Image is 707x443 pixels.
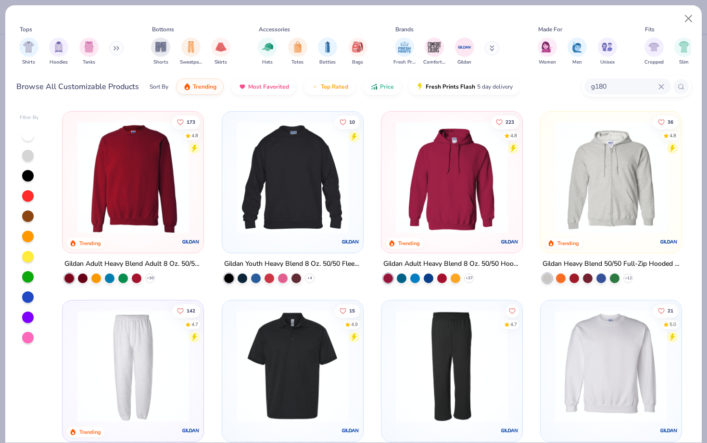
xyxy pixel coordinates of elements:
img: Gildan logo [659,421,679,440]
img: 13b9c606-79b1-4059-b439-68fabb1693f9 [72,310,194,422]
button: filter button [180,38,202,66]
span: Unisex [600,59,615,66]
button: Trending [176,78,224,95]
div: Tops [20,25,32,34]
button: filter button [49,38,68,66]
button: Like [334,304,359,318]
button: filter button [423,38,445,66]
div: Gildan Youth Heavy Blend 8 Oz. 50/50 Fleece Crew [224,258,361,270]
span: Sweatpants [180,59,202,66]
button: filter button [674,38,694,66]
button: filter button [318,38,337,66]
img: Hats Image [262,41,273,52]
div: Gildan Adult Heavy Blend Adult 8 Oz. 50/50 Fleece Crew [64,258,202,270]
div: 4.8 [510,132,517,139]
span: + 37 [465,275,472,281]
span: Tanks [83,59,95,66]
div: 4.8 [191,132,198,139]
span: Slim [679,59,689,66]
span: Bags [352,59,363,66]
img: d5c7e874-78bd-48b5-88e3-e58a0b43788f [513,310,634,422]
div: Browse All Customizable Products [16,81,139,92]
div: 4.7 [510,321,517,328]
span: Men [572,59,582,66]
div: Gildan Adult Heavy Blend 8 Oz. 50/50 Hooded Sweatshirt [383,258,520,270]
button: Like [505,304,519,318]
img: Sweatpants Image [186,41,196,52]
span: 15 [349,309,354,313]
span: Totes [291,59,303,66]
div: 4.9 [351,321,357,328]
img: 01756b78-01f6-4cc6-8d8a-3c30c1a0c8ac [391,121,513,234]
span: Fresh Prints Flash [426,83,475,91]
span: 5 day delivery [477,81,513,92]
button: filter button [393,38,416,66]
img: Slim Image [679,41,689,52]
img: Bottles Image [322,41,333,52]
button: filter button [211,38,230,66]
div: filter for Hoodies [49,38,68,66]
div: filter for Bags [348,38,367,66]
div: Brands [395,25,414,34]
img: Gildan Image [457,40,472,54]
button: Most Favorited [231,78,296,95]
img: 33884748-6a48-47bc-946f-b3f24aac6320 [391,310,513,422]
div: filter for Totes [288,38,307,66]
div: Bottoms [152,25,174,34]
div: Fits [645,25,655,34]
div: filter for Comfort Colors [423,38,445,66]
span: Fresh Prints [393,59,416,66]
img: Totes Image [292,41,303,52]
button: filter button [644,38,664,66]
img: Skirts Image [215,41,227,52]
img: Shorts Image [155,41,166,52]
img: b78a68fa-2026-41a9-aae7-f4844d0a4d53 [550,310,672,422]
img: Gildan logo [182,421,201,440]
button: Like [172,115,200,129]
img: 4e3280f1-c9f2-4cad-a8ab-4447660dba31 [353,310,475,422]
div: filter for Shorts [151,38,170,66]
span: Cropped [644,59,664,66]
button: Like [334,115,359,129]
div: Filter By [20,114,39,121]
span: Bottles [319,59,336,66]
div: filter for Gildan [455,38,474,66]
div: filter for Cropped [644,38,664,66]
span: Hoodies [50,59,68,66]
div: filter for Skirts [211,38,230,66]
div: filter for Fresh Prints [393,38,416,66]
img: Gildan logo [341,421,360,440]
div: filter for Bottles [318,38,337,66]
div: Made For [538,25,562,34]
img: TopRated.gif [311,83,319,91]
img: Women Image [542,41,553,52]
span: Gildan [457,59,471,66]
span: Trending [193,83,216,91]
button: filter button [538,38,557,66]
img: most_fav.gif [239,83,246,91]
div: Sort By [150,82,168,91]
img: Men Image [572,41,582,52]
div: filter for Hats [258,38,277,66]
img: Gildan logo [182,232,201,251]
img: 7d24326c-c9c5-4841-bae4-e530e905f602 [550,121,672,234]
div: filter for Slim [674,38,694,66]
button: Like [653,304,678,318]
span: Hats [262,59,273,66]
div: filter for Unisex [598,38,617,66]
button: filter button [568,38,587,66]
img: 0dc1d735-207e-4490-8dd0-9fa5bb989636 [232,121,353,234]
button: filter button [258,38,277,66]
button: Like [172,304,200,318]
button: Like [653,115,678,129]
span: Shirts [22,59,35,66]
span: Women [539,59,556,66]
span: + 12 [625,275,632,281]
button: filter button [19,38,38,66]
span: 21 [668,309,673,313]
button: Fresh Prints Flash5 day delivery [409,78,520,95]
img: Gildan logo [500,421,519,440]
div: 5.0 [669,321,676,328]
img: Bags Image [352,41,363,52]
span: Skirts [215,59,227,66]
